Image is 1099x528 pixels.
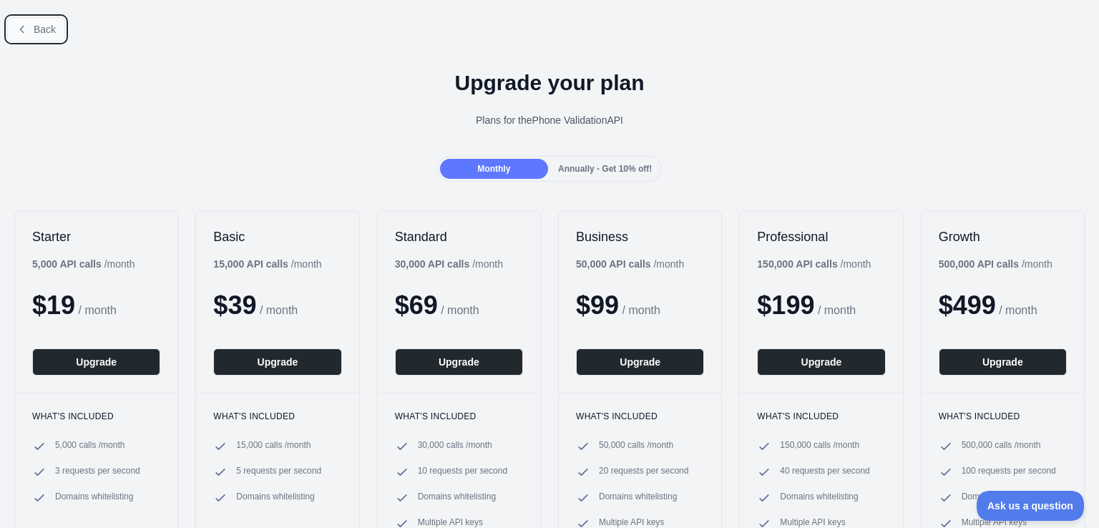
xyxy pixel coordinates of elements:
[757,257,871,271] div: / month
[395,228,523,245] h2: Standard
[395,290,438,320] span: $ 69
[576,290,619,320] span: $ 99
[939,228,1067,245] h2: Growth
[939,258,1019,270] b: 500,000 API calls
[576,257,684,271] div: / month
[395,257,503,271] div: / month
[757,258,837,270] b: 150,000 API calls
[939,290,996,320] span: $ 499
[576,258,651,270] b: 50,000 API calls
[576,228,704,245] h2: Business
[395,258,470,270] b: 30,000 API calls
[977,491,1085,521] iframe: Toggle Customer Support
[757,290,814,320] span: $ 199
[757,228,885,245] h2: Professional
[939,257,1052,271] div: / month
